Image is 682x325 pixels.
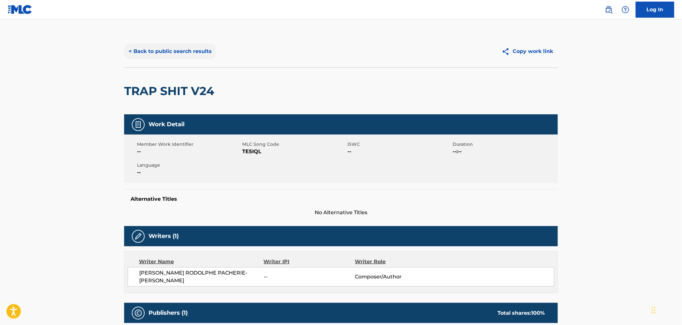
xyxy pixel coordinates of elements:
[134,309,142,317] img: Publishers
[497,43,558,59] button: Copy work link
[124,84,217,98] h2: TRAP SHIT V24
[652,301,656,320] div: Drag
[137,169,241,176] span: --
[602,3,615,16] a: Public Search
[149,233,179,240] h5: Writers (1)
[453,141,556,148] span: Duration
[453,148,556,155] span: --:--
[264,258,355,266] div: Writer IPI
[498,309,545,317] div: Total shares:
[139,269,264,285] span: [PERSON_NAME] RODOLPHE PACHERIE-[PERSON_NAME]
[124,209,558,216] span: No Alternative Titles
[149,121,184,128] h5: Work Detail
[636,2,674,18] a: Log In
[619,3,632,16] div: Help
[650,294,682,325] iframe: Chat Widget
[347,148,451,155] span: --
[137,141,241,148] span: Member Work Identifier
[605,6,613,13] img: search
[134,121,142,128] img: Work Detail
[242,141,346,148] span: MLC Song Code
[355,273,438,281] span: Composer/Author
[502,48,513,56] img: Copy work link
[532,310,545,316] span: 100 %
[622,6,629,13] img: help
[149,309,188,317] h5: Publishers (1)
[134,233,142,240] img: Writers
[137,148,241,155] span: --
[242,148,346,155] span: TE5IQL
[355,258,438,266] div: Writer Role
[264,273,355,281] span: --
[124,43,216,59] button: < Back to public search results
[8,5,32,14] img: MLC Logo
[139,258,264,266] div: Writer Name
[137,162,241,169] span: Language
[131,196,551,202] h5: Alternative Titles
[347,141,451,148] span: ISWC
